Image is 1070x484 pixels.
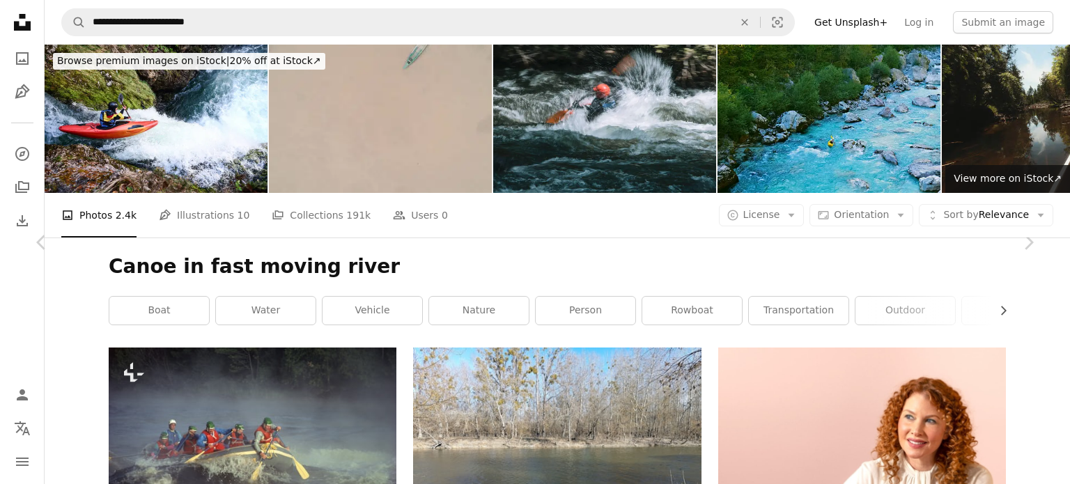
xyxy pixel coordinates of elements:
a: rowboat [642,297,742,325]
img: Aerial view of three men in a canoe on the Amazon River [269,45,492,193]
a: Users 0 [393,193,448,237]
a: Get Unsplash+ [806,11,896,33]
a: Illustrations 10 [159,193,249,237]
button: Clear [729,9,760,36]
a: outdoor [855,297,955,325]
button: Language [8,414,36,442]
img: Kayaker conquers rapids, navigating through a rocky river [718,45,940,193]
span: 0 [442,208,448,223]
h1: Canoe in fast moving river [109,254,1006,279]
a: boat [109,297,209,325]
a: Illustrations [8,78,36,106]
a: Collections [8,173,36,201]
button: Sort byRelevance [919,204,1053,226]
a: Collections 191k [272,193,371,237]
span: 20% off at iStock ↗ [57,55,321,66]
a: Two wooden boats sit on a riverbank. [413,449,701,462]
a: vehicle [323,297,422,325]
a: View more on iStock↗ [945,165,1070,193]
span: Browse premium images on iStock | [57,55,229,66]
a: a group of people riding on the back of a boat [109,437,396,449]
button: Submit an image [953,11,1053,33]
span: View more on iStock ↗ [954,173,1062,184]
a: Photos [8,45,36,72]
a: nature [429,297,529,325]
a: Explore [8,140,36,168]
span: License [743,209,780,220]
img: Kayaking over big waterfall [45,45,267,193]
button: Orientation [809,204,913,226]
span: Orientation [834,209,889,220]
button: Search Unsplash [62,9,86,36]
a: Next [986,175,1070,309]
button: License [719,204,805,226]
span: Relevance [943,208,1029,222]
button: Menu [8,448,36,476]
a: Browse premium images on iStock|20% off at iStock↗ [45,45,334,78]
a: transportation [749,297,848,325]
span: 10 [238,208,250,223]
img: Motion photo on kayaking in river with extreme waters. [493,45,716,193]
a: Log in [896,11,942,33]
a: canoe [962,297,1062,325]
a: water [216,297,316,325]
span: 191k [346,208,371,223]
form: Find visuals sitewide [61,8,795,36]
a: person [536,297,635,325]
span: Sort by [943,209,978,220]
button: scroll list to the right [991,297,1006,325]
a: Log in / Sign up [8,381,36,409]
button: Visual search [761,9,794,36]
